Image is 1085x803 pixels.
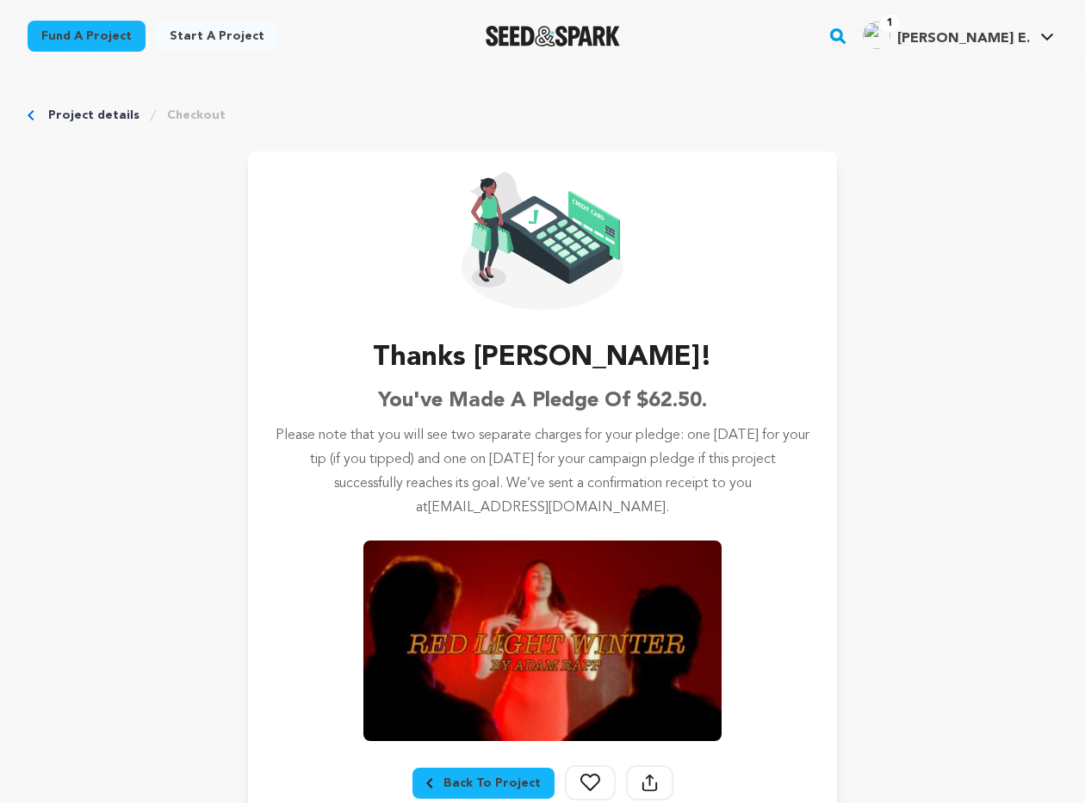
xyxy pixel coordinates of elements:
[486,26,621,46] a: Seed&Spark Homepage
[859,18,1057,54] span: Himmelheber E.'s Profile
[863,22,890,49] img: ACg8ocJ5QrmKUl5JIcYI_apswIg7R31Ec7VnUQNZlvyxWUdSJrDEZybh=s96-c
[363,540,722,741] img: Red Light Winter Los Angeles image
[412,768,555,799] a: Breadcrumb
[462,172,623,310] img: Seed&Spark Confirmation Icon
[378,386,707,417] h6: You've made a pledge of $62.50.
[426,775,541,792] div: Breadcrumb
[486,26,621,46] img: Seed&Spark Logo Dark Mode
[897,32,1030,46] span: [PERSON_NAME] E.
[863,22,1030,49] div: Himmelheber E.'s Profile
[28,107,1057,124] div: Breadcrumb
[880,15,900,32] span: 1
[28,21,146,52] a: Fund a project
[859,18,1057,49] a: Himmelheber E.'s Profile
[276,423,809,520] p: Please note that you will see two separate charges for your pledge: one [DATE] for your tip (if y...
[167,107,226,124] a: Checkout
[156,21,278,52] a: Start a project
[373,337,712,379] h3: Thanks [PERSON_NAME]!
[48,107,139,124] a: Project details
